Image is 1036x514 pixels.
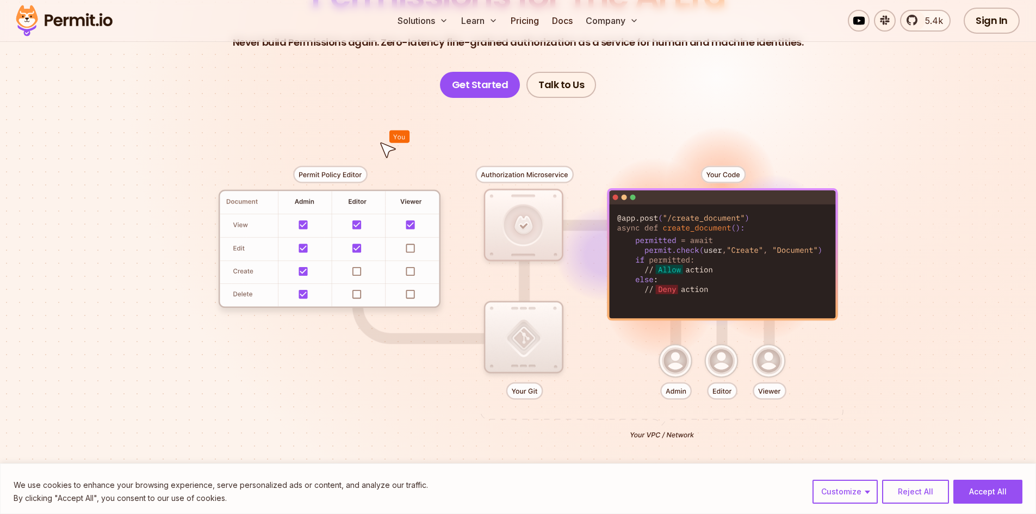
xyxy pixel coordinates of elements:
[393,10,452,32] button: Solutions
[882,480,949,504] button: Reject All
[953,480,1022,504] button: Accept All
[526,72,596,98] a: Talk to Us
[919,14,943,27] span: 5.4k
[900,10,951,32] a: 5.4k
[233,35,804,50] p: Never build Permissions again. Zero-latency fine-grained authorization as a service for human and...
[457,10,502,32] button: Learn
[440,72,520,98] a: Get Started
[581,10,643,32] button: Company
[11,2,117,39] img: Permit logo
[964,8,1020,34] a: Sign In
[14,492,428,505] p: By clicking "Accept All", you consent to our use of cookies.
[14,479,428,492] p: We use cookies to enhance your browsing experience, serve personalized ads or content, and analyz...
[506,10,543,32] a: Pricing
[812,480,878,504] button: Customize
[548,10,577,32] a: Docs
